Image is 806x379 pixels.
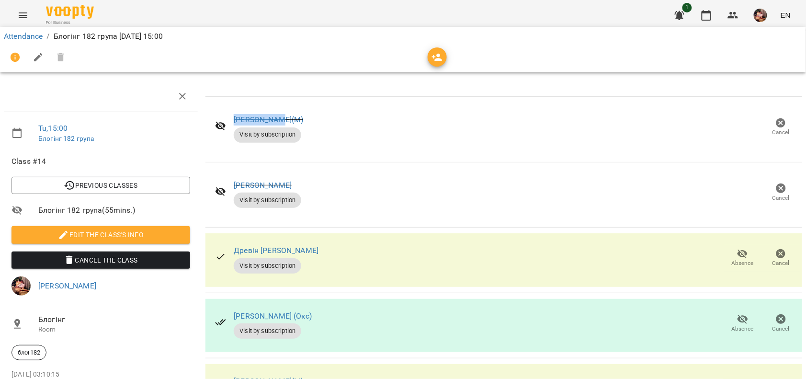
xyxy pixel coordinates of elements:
[234,262,301,270] span: Visit by subscription
[777,6,795,24] button: EN
[762,114,800,141] button: Cancel
[772,259,790,267] span: Cancel
[11,345,46,360] div: блог182
[19,254,182,266] span: Cancel the class
[38,325,190,334] p: Room
[732,325,754,333] span: Absence
[4,31,802,42] nav: breadcrumb
[732,259,754,267] span: Absence
[38,205,190,216] span: Блогінг 182 група ( 55 mins. )
[46,5,94,19] img: Voopty Logo
[38,135,94,142] a: Блогінг 182 група
[234,130,301,139] span: Visit by subscription
[11,276,31,296] img: 2a048b25d2e557de8b1a299ceab23d88.jpg
[11,4,34,27] button: Menu
[38,124,68,133] a: Tu , 15:00
[11,177,190,194] button: Previous Classes
[46,31,49,42] li: /
[772,128,790,137] span: Cancel
[234,327,301,335] span: Visit by subscription
[11,226,190,243] button: Edit the class's Info
[234,311,312,321] a: [PERSON_NAME] (Окс)
[46,20,94,26] span: For Business
[12,348,46,357] span: блог182
[19,229,182,241] span: Edit the class's Info
[19,180,182,191] span: Previous Classes
[762,179,800,206] button: Cancel
[754,9,767,22] img: 2a048b25d2e557de8b1a299ceab23d88.jpg
[724,310,762,337] button: Absence
[11,156,190,167] span: Class #14
[234,115,303,124] a: [PERSON_NAME](М)
[234,196,301,205] span: Visit by subscription
[38,314,190,325] span: Блогінг
[762,310,800,337] button: Cancel
[234,181,292,190] a: [PERSON_NAME]
[762,245,800,272] button: Cancel
[54,31,163,42] p: Блогінг 182 група [DATE] 15:00
[11,252,190,269] button: Cancel the class
[772,325,790,333] span: Cancel
[38,281,96,290] a: [PERSON_NAME]
[682,3,692,12] span: 1
[724,245,762,272] button: Absence
[234,246,318,255] a: Древін [PERSON_NAME]
[772,194,790,202] span: Cancel
[4,32,43,41] a: Attendance
[781,10,791,20] span: EN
